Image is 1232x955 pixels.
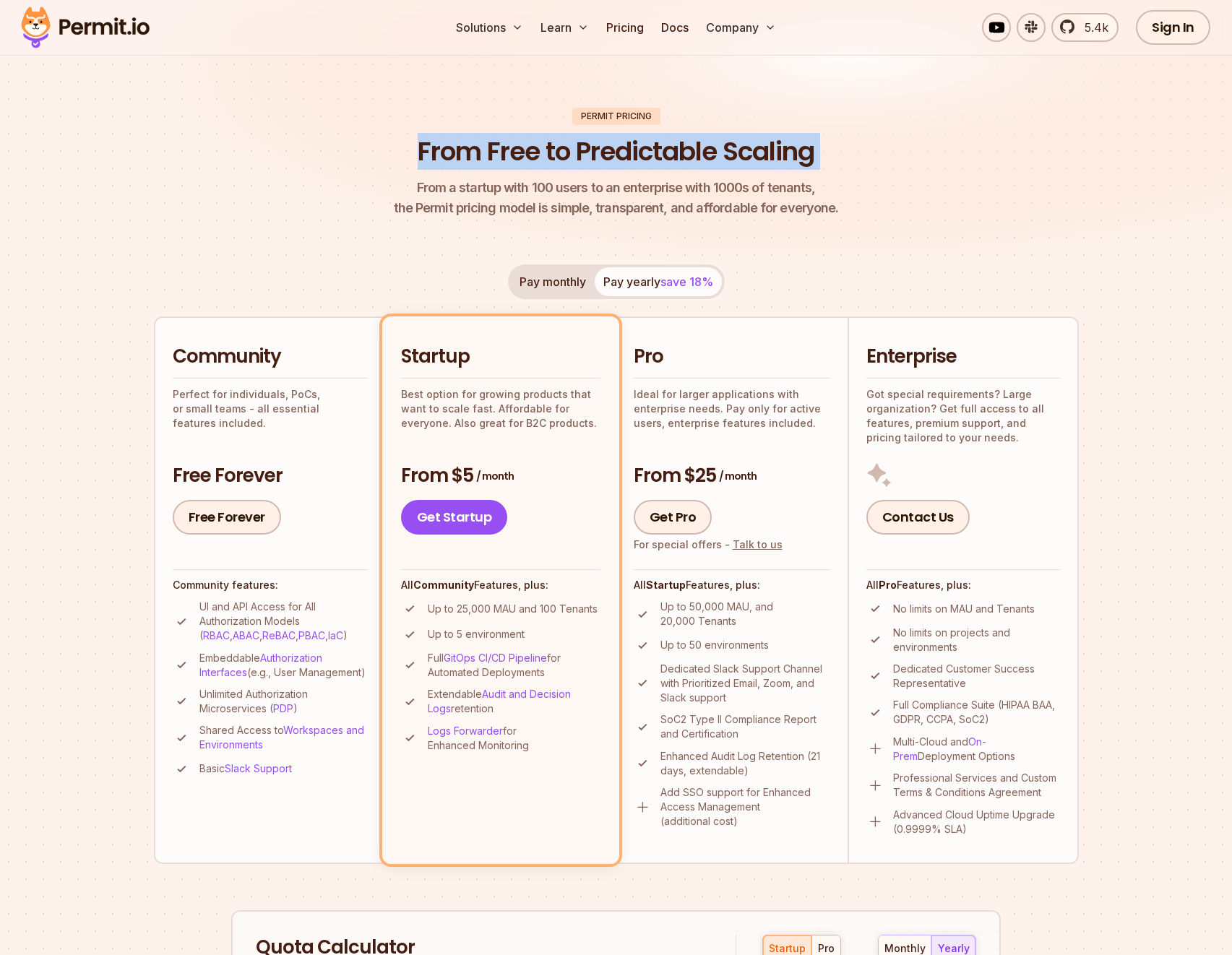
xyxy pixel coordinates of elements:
[401,500,508,535] a: Get Startup
[511,267,595,296] button: Pay monthly
[225,762,292,774] a: Slack Support
[428,725,503,737] a: Logs Forwarder
[893,602,1035,616] p: No limits on MAU and Tenants
[1136,10,1210,45] a: Sign In
[401,344,600,370] h2: Startup
[893,808,1060,837] p: Advanced Cloud Uptime Upgrade (0.9999% SLA)
[660,600,830,628] p: Up to 50,000 MAU, and 20,000 Tenants
[893,626,1060,654] p: No limits on projects and environments
[298,629,325,641] a: PBAC
[660,638,769,652] p: Up to 50 environments
[634,537,783,552] div: For special offers -
[394,178,839,218] p: the Permit pricing model is simple, transparent, and affordable for everyone.
[660,749,830,778] p: Enhanced Audit Log Retention (21 days, extendable)
[428,627,525,641] p: Up to 5 environment
[450,13,529,42] button: Solutions
[413,579,474,591] strong: Community
[1076,19,1108,36] span: 5.4k
[572,108,660,125] div: Permit Pricing
[401,463,600,489] h3: From $5
[866,344,1060,370] h2: Enterprise
[394,178,839,198] span: From a startup with 100 users to an enterprise with 1000s of tenants,
[893,662,1060,691] p: Dedicated Customer Success Representative
[476,469,514,483] span: / month
[634,387,830,431] p: Ideal for larger applications with enterprise needs. Pay only for active users, enterprise featur...
[660,712,830,741] p: SoC2 Type II Compliance Report and Certification
[428,688,571,714] a: Audit and Decision Logs
[1051,13,1119,42] a: 5.4k
[879,579,897,591] strong: Pro
[173,578,368,592] h4: Community features:
[893,771,1060,800] p: Professional Services and Custom Terms & Conditions Agreement
[14,3,156,52] img: Permit logo
[646,579,686,591] strong: Startup
[428,724,600,753] p: for Enhanced Monitoring
[262,629,296,641] a: ReBAC
[428,651,600,680] p: Full for Automated Deployments
[173,387,368,431] p: Perfect for individuals, PoCs, or small teams - all essential features included.
[173,500,281,535] a: Free Forever
[634,463,830,489] h3: From $25
[428,687,600,716] p: Extendable retention
[719,469,757,483] span: / month
[660,785,830,829] p: Add SSO support for Enhanced Access Management (additional cost)
[199,600,368,643] p: UI and API Access for All Authorization Models ( , , , , )
[634,578,830,592] h4: All Features, plus:
[418,134,814,170] h1: From Free to Predictable Scaling
[428,602,598,616] p: Up to 25,000 MAU and 100 Tenants
[401,578,600,592] h4: All Features, plus:
[893,735,986,762] a: On-Prem
[173,344,368,370] h2: Community
[273,702,293,714] a: PDP
[634,500,712,535] a: Get Pro
[199,652,322,678] a: Authorization Interfaces
[328,629,343,641] a: IaC
[893,698,1060,727] p: Full Compliance Suite (HIPAA BAA, GDPR, CCPA, SoC2)
[401,387,600,431] p: Best option for growing products that want to scale fast. Affordable for everyone. Also great for...
[893,735,1060,764] p: Multi-Cloud and Deployment Options
[233,629,259,641] a: ABAC
[700,13,782,42] button: Company
[655,13,694,42] a: Docs
[866,387,1060,445] p: Got special requirements? Large organization? Get full access to all features, premium support, a...
[199,761,292,776] p: Basic
[866,500,970,535] a: Contact Us
[733,538,783,550] a: Talk to us
[634,344,830,370] h2: Pro
[600,13,650,42] a: Pricing
[199,651,368,680] p: Embeddable (e.g., User Management)
[444,652,547,664] a: GitOps CI/CD Pipeline
[199,687,368,716] p: Unlimited Authorization Microservices ( )
[866,578,1060,592] h4: All Features, plus:
[660,662,830,705] p: Dedicated Slack Support Channel with Prioritized Email, Zoom, and Slack support
[535,13,595,42] button: Learn
[173,463,368,489] h3: Free Forever
[203,629,230,641] a: RBAC
[199,723,368,752] p: Shared Access to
